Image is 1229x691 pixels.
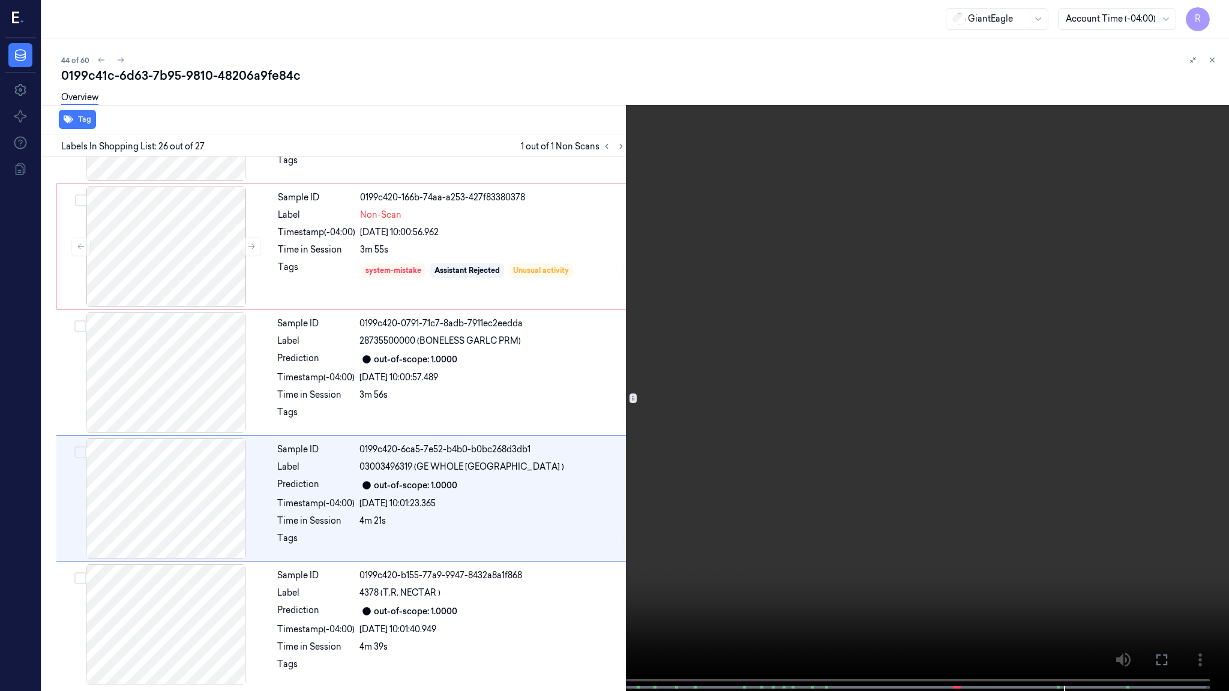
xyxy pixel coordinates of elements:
[374,605,457,618] div: out-of-scope: 1.0000
[61,55,89,65] span: 44 of 60
[74,320,86,332] button: Select row
[278,226,355,239] div: Timestamp (-04:00)
[359,371,626,384] div: [DATE] 10:00:57.489
[61,91,98,105] a: Overview
[277,515,355,527] div: Time in Session
[277,443,355,456] div: Sample ID
[360,191,625,204] div: 0199c420-166b-74aa-a253-427f83380378
[434,265,500,276] div: Assistant Rejected
[277,604,355,618] div: Prediction
[359,317,626,330] div: 0199c420-0791-71c7-8adb-7911ec2eedda
[74,572,86,584] button: Select row
[277,352,355,366] div: Prediction
[277,335,355,347] div: Label
[374,479,457,492] div: out-of-scope: 1.0000
[277,658,355,677] div: Tags
[277,569,355,582] div: Sample ID
[359,461,564,473] span: 03003496319 (GE WHOLE [GEOGRAPHIC_DATA] )
[278,191,355,204] div: Sample ID
[277,587,355,599] div: Label
[277,406,355,425] div: Tags
[277,532,355,551] div: Tags
[277,461,355,473] div: Label
[61,67,1219,84] div: 0199c41c-6d63-7b95-9810-48206a9fe84c
[521,139,628,154] span: 1 out of 1 Non Scans
[359,587,440,599] span: 4378 (T.R. NECTAR )
[59,110,96,129] button: Tag
[359,497,626,510] div: [DATE] 10:01:23.365
[359,641,626,653] div: 4m 39s
[277,317,355,330] div: Sample ID
[278,261,355,280] div: Tags
[359,443,626,456] div: 0199c420-6ca5-7e52-b4b0-b0bc268d3db1
[359,389,626,401] div: 3m 56s
[359,569,626,582] div: 0199c420-b155-77a9-9947-8432a8a1f868
[277,154,355,173] div: Tags
[278,209,355,221] div: Label
[360,244,625,256] div: 3m 55s
[359,335,521,347] span: 28735500000 (BONELESS GARLC PRM)
[277,497,355,510] div: Timestamp (-04:00)
[513,265,569,276] div: Unusual activity
[277,371,355,384] div: Timestamp (-04:00)
[74,446,86,458] button: Select row
[277,641,355,653] div: Time in Session
[1186,7,1210,31] button: R
[277,389,355,401] div: Time in Session
[365,265,421,276] div: system-mistake
[278,244,355,256] div: Time in Session
[360,226,625,239] div: [DATE] 10:00:56.962
[75,194,87,206] button: Select row
[360,209,401,221] span: Non-Scan
[277,478,355,492] div: Prediction
[61,140,205,153] span: Labels In Shopping List: 26 out of 27
[277,623,355,636] div: Timestamp (-04:00)
[359,515,626,527] div: 4m 21s
[359,623,626,636] div: [DATE] 10:01:40.949
[374,353,457,366] div: out-of-scope: 1.0000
